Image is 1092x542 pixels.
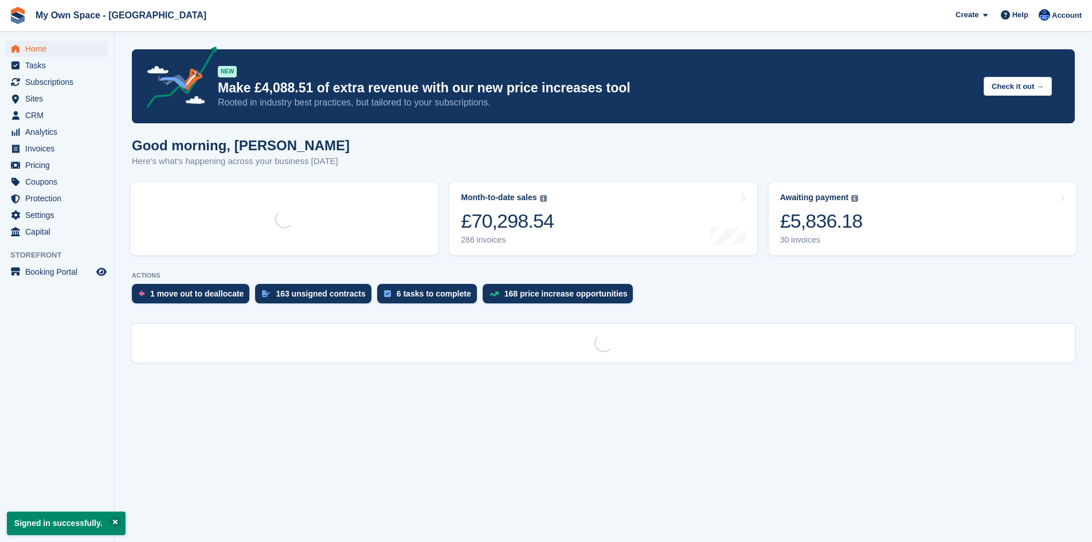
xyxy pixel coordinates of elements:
span: Coupons [25,174,94,190]
img: price_increase_opportunities-93ffe204e8149a01c8c9dc8f82e8f89637d9d84a8eef4429ea346261dce0b2c0.svg [490,291,499,297]
img: task-75834270c22a3079a89374b754ae025e5fb1db73e45f91037f5363f120a921f8.svg [384,290,391,297]
div: Month-to-date sales [461,193,537,202]
a: 1 move out to deallocate [132,284,255,309]
span: Settings [25,207,94,223]
img: icon-info-grey-7440780725fd019a000dd9b08b2336e03edf1995a4989e88bcd33f0948082b44.svg [851,195,858,202]
div: 163 unsigned contracts [276,289,365,298]
span: Pricing [25,157,94,173]
a: menu [6,41,108,57]
img: contract_signature_icon-13c848040528278c33f63329250d36e43548de30e8caae1d1a13099fd9432cc5.svg [262,290,270,297]
span: Account [1052,10,1082,21]
span: Home [25,41,94,57]
span: Create [956,9,979,21]
img: stora-icon-8386f47178a22dfd0bd8f6a31ec36ba5ce8667c1dd55bd0f319d3a0aa187defe.svg [9,7,26,24]
a: menu [6,264,108,280]
div: 286 invoices [461,235,554,245]
span: Sites [25,91,94,107]
span: Capital [25,224,94,240]
div: 1 move out to deallocate [150,289,244,298]
a: menu [6,57,108,73]
div: £5,836.18 [780,209,863,233]
span: Analytics [25,124,94,140]
div: 30 invoices [780,235,863,245]
img: Rob Hull [1039,9,1050,21]
p: Signed in successfully. [7,512,126,535]
p: Rooted in industry best practices, but tailored to your subscriptions. [218,96,974,109]
span: Tasks [25,57,94,73]
div: £70,298.54 [461,209,554,233]
p: Here's what's happening across your business [DATE] [132,155,350,168]
span: Storefront [10,249,114,261]
a: 163 unsigned contracts [255,284,377,309]
a: menu [6,124,108,140]
img: price-adjustments-announcement-icon-8257ccfd72463d97f412b2fc003d46551f7dbcb40ab6d574587a9cd5c0d94... [137,46,217,112]
p: ACTIONS [132,272,1075,279]
a: menu [6,157,108,173]
span: Help [1012,9,1028,21]
a: menu [6,107,108,123]
a: Month-to-date sales £70,298.54 286 invoices [449,182,757,255]
span: Booking Portal [25,264,94,280]
span: Subscriptions [25,74,94,90]
div: Awaiting payment [780,193,849,202]
a: 168 price increase opportunities [483,284,639,309]
img: move_outs_to_deallocate_icon-f764333ba52eb49d3ac5e1228854f67142a1ed5810a6f6cc68b1a99e826820c5.svg [139,290,144,297]
a: Preview store [95,265,108,279]
a: My Own Space - [GEOGRAPHIC_DATA] [31,6,211,25]
div: 168 price increase opportunities [504,289,628,298]
a: menu [6,174,108,190]
div: 6 tasks to complete [397,289,471,298]
img: icon-info-grey-7440780725fd019a000dd9b08b2336e03edf1995a4989e88bcd33f0948082b44.svg [540,195,547,202]
span: CRM [25,107,94,123]
div: NEW [218,66,237,77]
a: menu [6,74,108,90]
p: Make £4,088.51 of extra revenue with our new price increases tool [218,80,974,96]
a: menu [6,91,108,107]
span: Protection [25,190,94,206]
span: Invoices [25,141,94,157]
a: Awaiting payment £5,836.18 30 invoices [769,182,1076,255]
h1: Good morning, [PERSON_NAME] [132,138,350,153]
a: menu [6,190,108,206]
a: menu [6,207,108,223]
a: menu [6,141,108,157]
a: 6 tasks to complete [377,284,483,309]
button: Check it out → [984,77,1052,96]
a: menu [6,224,108,240]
